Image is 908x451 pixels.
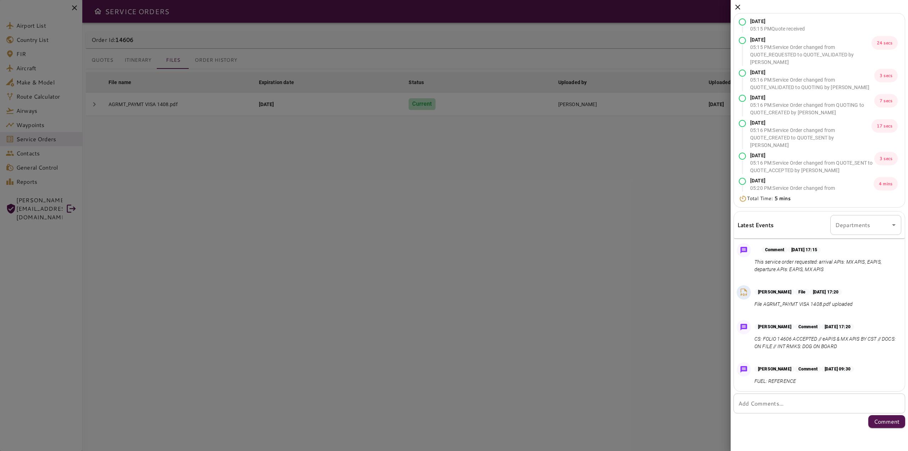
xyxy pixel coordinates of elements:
p: 05:16 PM : Service Order changed from QUOTING to QUOTE_CREATED by [PERSON_NAME] [750,101,874,116]
button: Open [889,220,899,230]
img: Message Icon [739,245,749,255]
button: Comment [868,415,905,428]
p: 7 secs [874,94,898,108]
p: [DATE] 17:20 [809,289,842,295]
img: PDF File [738,287,749,298]
p: Comment [795,324,821,330]
img: Message Icon [739,364,749,374]
p: Comment [795,366,821,372]
p: Comment [874,417,899,426]
p: Comment [762,247,788,253]
p: File AGRMT_PAYMT VISA 1408.pdf uploaded [754,301,853,308]
p: CS: FOLIO 14606 ACCEPTED // eAPIS & MX APIS BY CST // DOCS: ON FILE // INT RMKS: DOG ON BOARD [754,335,898,350]
p: [DATE] [750,18,805,25]
p: Total Time: [747,195,791,202]
p: [DATE] [750,94,874,101]
p: 05:16 PM : Service Order changed from QUOTE_VALIDATED to QUOTING by [PERSON_NAME] [750,76,874,91]
p: 3 secs [874,152,898,165]
p: [DATE] [750,119,871,127]
p: [PERSON_NAME] [754,366,795,372]
p: [DATE] [750,177,874,185]
p: 05:20 PM : Service Order changed from QUOTE_ACCEPTED to AWAITING_ASSIGNMENT by [PERSON_NAME] [750,185,874,207]
p: [DATE] [750,152,874,159]
p: FUEL: REFERENCE [754,378,854,385]
p: This service order requested: arrival APIs: MX APIS, EAPIS, departure APIs: EAPIS, MX APIS [754,258,898,273]
b: 5 mins [775,195,791,202]
h6: Latest Events [737,220,774,230]
p: [DATE] 09:30 [821,366,854,372]
p: [PERSON_NAME] [754,324,795,330]
p: 05:16 PM : Service Order changed from QUOTE_SENT to QUOTE_ACCEPTED by [PERSON_NAME] [750,159,874,174]
p: 3 secs [874,69,898,82]
img: Timer Icon [739,195,747,202]
p: 4 mins [874,177,898,191]
p: [DATE] [750,36,871,44]
p: [DATE] 17:15 [788,247,821,253]
p: [PERSON_NAME] [754,289,795,295]
p: File [795,289,809,295]
p: 05:15 PM Quote received [750,25,805,33]
p: 17 secs [871,119,898,133]
img: Message Icon [739,322,749,332]
p: 05:16 PM : Service Order changed from QUOTE_CREATED to QUOTE_SENT by [PERSON_NAME] [750,127,871,149]
p: 05:15 PM : Service Order changed from QUOTE_REQUESTED to QUOTE_VALIDATED by [PERSON_NAME] [750,44,871,66]
p: [DATE] [750,69,874,76]
p: 24 secs [871,36,898,50]
p: [DATE] 17:20 [821,324,854,330]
